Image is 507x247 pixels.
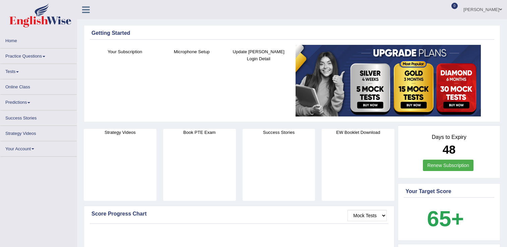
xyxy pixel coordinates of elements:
[427,207,464,231] b: 65+
[163,129,236,136] h4: Book PTE Exam
[243,129,315,136] h4: Success Stories
[0,126,77,139] a: Strategy Videos
[0,33,77,46] a: Home
[95,48,155,55] h4: Your Subscription
[405,134,493,140] h4: Days to Expiry
[84,129,156,136] h4: Strategy Videos
[405,187,493,195] div: Your Target Score
[0,95,77,108] a: Predictions
[423,160,473,171] a: Renew Subscription
[322,129,394,136] h4: EW Booklet Download
[0,110,77,123] a: Success Stories
[229,48,289,62] h4: Update [PERSON_NAME] Login Detail
[0,141,77,154] a: Your Account
[0,49,77,62] a: Practice Questions
[0,79,77,92] a: Online Class
[91,210,387,218] div: Score Progress Chart
[296,45,481,116] img: small5.jpg
[91,29,493,37] div: Getting Started
[443,143,456,156] b: 48
[0,64,77,77] a: Tests
[162,48,222,55] h4: Microphone Setup
[451,3,458,9] span: 0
